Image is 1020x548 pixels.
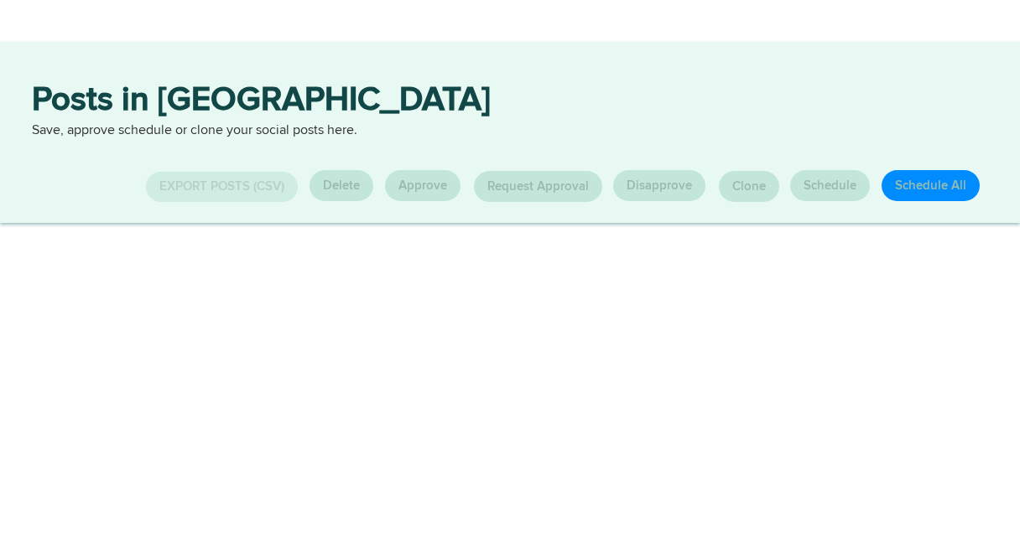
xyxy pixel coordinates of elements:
[790,170,870,201] button: Schedule
[487,180,589,193] span: Request Approval
[310,170,373,201] button: Delete
[613,170,705,201] button: Disapprove
[32,84,988,121] h3: Posts in [GEOGRAPHIC_DATA]
[32,121,988,141] p: Save, approve schedule or clone your social posts here.
[474,171,602,202] button: Request Approval
[146,172,298,202] button: Export Posts (CSV)
[732,180,766,193] span: Clone
[385,170,461,201] button: Approve
[719,171,779,202] button: Clone
[882,170,980,201] button: Schedule All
